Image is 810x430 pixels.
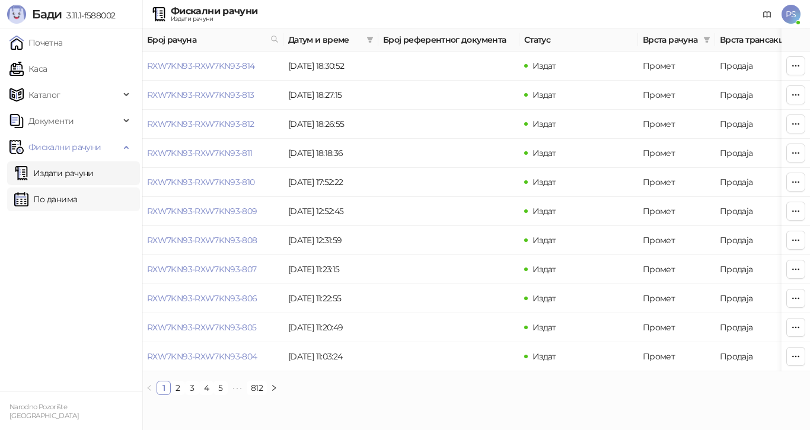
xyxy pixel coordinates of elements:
[228,381,247,395] span: •••
[9,403,79,420] small: Narodno Pozorište [GEOGRAPHIC_DATA]
[638,342,715,371] td: Промет
[147,235,257,246] a: RXW7KN93-RXW7KN93-808
[9,31,63,55] a: Почетна
[142,52,283,81] td: RXW7KN93-RXW7KN93-814
[519,28,638,52] th: Статус
[147,148,253,158] a: RXW7KN93-RXW7KN93-811
[142,381,157,395] button: left
[701,31,713,49] span: filter
[532,148,556,158] span: Издат
[186,381,199,394] a: 3
[532,264,556,275] span: Издат
[28,83,60,107] span: Каталог
[532,293,556,304] span: Издат
[283,342,378,371] td: [DATE] 11:03:24
[638,284,715,313] td: Промет
[157,381,171,395] li: 1
[146,384,153,391] span: left
[14,187,77,211] a: По данима
[638,28,715,52] th: Врста рачуна
[200,381,213,394] a: 4
[199,381,213,395] li: 4
[532,235,556,246] span: Издат
[142,139,283,168] td: RXW7KN93-RXW7KN93-811
[147,351,257,362] a: RXW7KN93-RXW7KN93-804
[171,381,184,394] a: 2
[532,322,556,333] span: Издат
[32,7,62,21] span: Бади
[283,168,378,197] td: [DATE] 17:52:22
[638,313,715,342] td: Промет
[643,33,699,46] span: Врста рачуна
[62,10,115,21] span: 3.11.1-f588002
[532,206,556,216] span: Издат
[147,33,266,46] span: Број рачуна
[28,135,101,159] span: Фискални рачуни
[703,36,710,43] span: filter
[267,381,281,395] li: Следећа страна
[214,381,227,394] a: 5
[638,197,715,226] td: Промет
[14,161,94,185] a: Издати рачуни
[532,60,556,71] span: Издат
[283,284,378,313] td: [DATE] 11:22:55
[283,52,378,81] td: [DATE] 18:30:52
[213,381,228,395] li: 5
[267,381,281,395] button: right
[532,90,556,100] span: Издат
[782,5,801,24] span: PS
[228,381,247,395] li: Следећих 5 Страна
[147,264,257,275] a: RXW7KN93-RXW7KN93-807
[283,313,378,342] td: [DATE] 11:20:49
[638,168,715,197] td: Промет
[283,110,378,139] td: [DATE] 18:26:55
[147,90,254,100] a: RXW7KN93-RXW7KN93-813
[171,381,185,395] li: 2
[142,28,283,52] th: Број рачуна
[638,226,715,255] td: Промет
[283,139,378,168] td: [DATE] 18:18:36
[171,16,257,22] div: Издати рачуни
[185,381,199,395] li: 3
[247,381,266,394] a: 812
[364,31,376,49] span: filter
[638,52,715,81] td: Промет
[142,168,283,197] td: RXW7KN93-RXW7KN93-810
[157,381,170,394] a: 1
[147,322,257,333] a: RXW7KN93-RXW7KN93-805
[532,351,556,362] span: Издат
[720,33,799,46] span: Врста трансакције
[638,139,715,168] td: Промет
[288,33,362,46] span: Датум и време
[171,7,257,16] div: Фискални рачуни
[638,81,715,110] td: Промет
[147,206,257,216] a: RXW7KN93-RXW7KN93-809
[9,57,47,81] a: Каса
[366,36,374,43] span: filter
[142,342,283,371] td: RXW7KN93-RXW7KN93-804
[638,110,715,139] td: Промет
[142,313,283,342] td: RXW7KN93-RXW7KN93-805
[532,119,556,129] span: Издат
[378,28,519,52] th: Број референтног документа
[283,255,378,284] td: [DATE] 11:23:15
[638,255,715,284] td: Промет
[147,293,257,304] a: RXW7KN93-RXW7KN93-806
[142,284,283,313] td: RXW7KN93-RXW7KN93-806
[147,60,255,71] a: RXW7KN93-RXW7KN93-814
[283,81,378,110] td: [DATE] 18:27:15
[142,110,283,139] td: RXW7KN93-RXW7KN93-812
[758,5,777,24] a: Документација
[142,381,157,395] li: Претходна страна
[532,177,556,187] span: Издат
[283,197,378,226] td: [DATE] 12:52:45
[270,384,278,391] span: right
[147,119,254,129] a: RXW7KN93-RXW7KN93-812
[142,197,283,226] td: RXW7KN93-RXW7KN93-809
[283,226,378,255] td: [DATE] 12:31:59
[28,109,74,133] span: Документи
[142,81,283,110] td: RXW7KN93-RXW7KN93-813
[7,5,26,24] img: Logo
[247,381,267,395] li: 812
[142,255,283,284] td: RXW7KN93-RXW7KN93-807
